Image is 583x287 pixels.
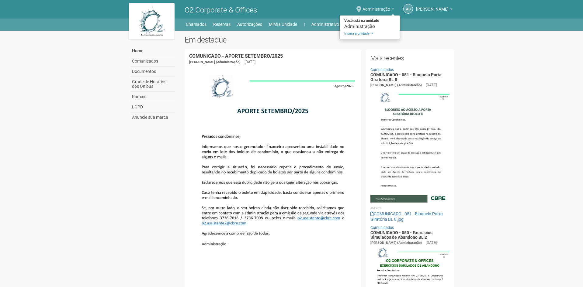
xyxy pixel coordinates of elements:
[426,240,437,245] div: [DATE]
[245,59,255,65] div: [DATE]
[185,6,257,14] span: O2 Corporate & Offices
[370,72,442,82] a: COMUNICADO - 051 - Bloqueio Porta Giratória BL 8
[340,17,400,24] strong: Você está na unidade
[185,35,454,44] h2: Em destaque
[370,88,450,202] img: COMUNICADO%20-%20051%20-%20Bloqueio%20Porta%20Girat%C3%B3ria%20BL%208.jpg
[416,8,453,12] a: [PERSON_NAME]
[130,56,175,67] a: Comunicados
[370,83,422,87] span: [PERSON_NAME] (Administração)
[370,230,432,240] a: COMUNICADO - 050 - Exercícios Simulados de Abandono BL 2
[130,112,175,122] a: Anuncie sua marca
[370,225,394,230] a: Comunicados
[426,82,437,88] div: [DATE]
[304,20,305,29] a: |
[370,67,394,72] a: Comunicados
[370,241,422,245] span: [PERSON_NAME] (Administração)
[363,8,394,12] a: Administração
[416,1,449,12] span: Ana Carla de Carvalho Silva
[370,211,443,222] a: COMUNICADO - 051 - Bloqueio Porta Giratória BL 8.jpg
[129,3,175,39] img: logo.jpg
[363,1,390,12] span: Administração
[340,24,400,29] div: Administração
[189,60,241,64] span: [PERSON_NAME] (Administração)
[130,67,175,77] a: Documentos
[130,77,175,92] a: Grade de Horários dos Ônibus
[403,4,413,14] a: AC
[370,206,450,211] li: Anexos
[189,53,283,59] a: COMUNICADO - APORTE SETEMBRO/2025
[370,53,450,63] h2: Mais recentes
[213,20,231,29] a: Reservas
[340,30,400,37] a: Ir para a unidade
[186,20,206,29] a: Chamados
[269,20,297,29] a: Minha Unidade
[130,92,175,102] a: Ramais
[130,46,175,56] a: Home
[311,20,343,29] a: Administrativo
[237,20,262,29] a: Autorizações
[130,102,175,112] a: LGPD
